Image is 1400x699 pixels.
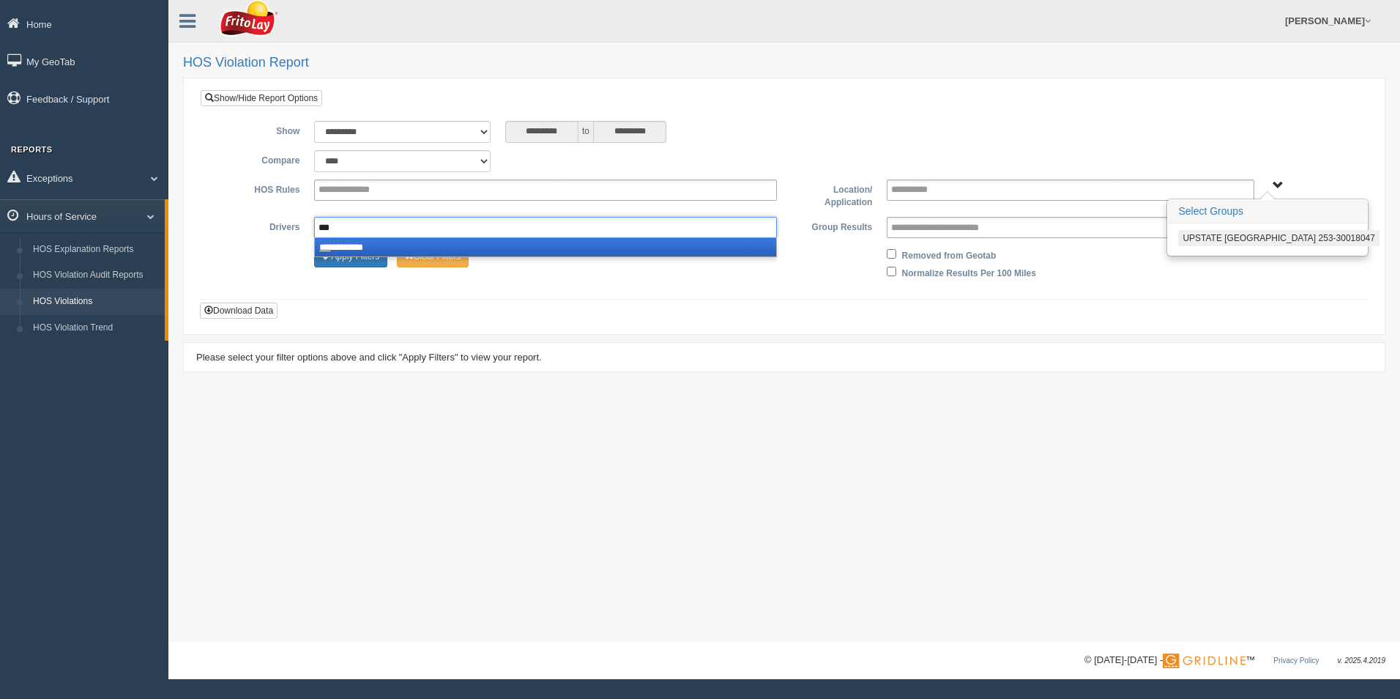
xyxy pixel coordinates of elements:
[212,217,307,234] label: Drivers
[784,217,879,234] label: Group Results
[212,121,307,138] label: Show
[1084,653,1385,668] div: © [DATE]-[DATE] - ™
[902,245,997,263] label: Removed from Geotab
[183,56,1385,70] h2: HOS Violation Report
[26,237,165,263] a: HOS Explanation Reports
[26,315,165,341] a: HOS Violation Trend
[1168,200,1367,223] h3: Select Groups
[196,352,542,363] span: Please select your filter options above and click "Apply Filters" to view your report.
[784,180,879,210] label: Location/ Application
[201,90,322,106] a: Show/Hide Report Options
[1273,657,1319,665] a: Privacy Policy
[1178,230,1379,246] button: UPSTATE [GEOGRAPHIC_DATA] 253-30018047
[26,289,165,315] a: HOS Violations
[212,180,307,197] label: HOS Rules
[26,262,165,289] a: HOS Violation Audit Reports
[1338,657,1385,665] span: v. 2025.4.2019
[578,121,593,143] span: to
[1163,654,1246,668] img: Gridline
[902,263,1036,281] label: Normalize Results Per 100 Miles
[212,150,307,168] label: Compare
[200,303,278,319] button: Download Data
